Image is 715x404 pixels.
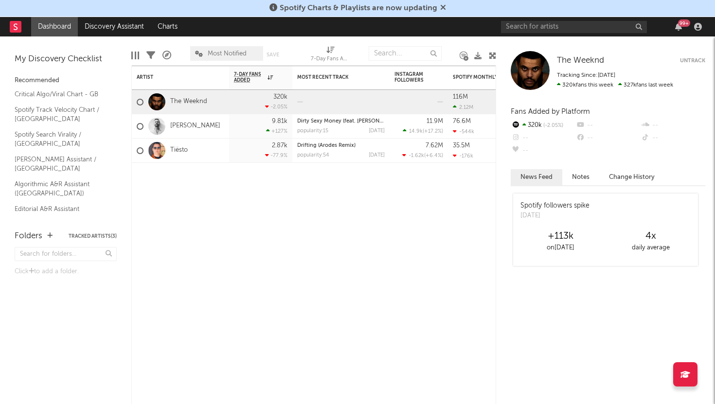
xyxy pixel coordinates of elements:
div: 116M [453,94,468,100]
div: Folders [15,230,42,242]
span: Most Notified [208,51,247,57]
a: Discovery Assistant [78,17,151,36]
span: Tracking Since: [DATE] [557,72,615,78]
div: Spotify followers spike [520,201,590,211]
div: 320k [273,94,287,100]
button: Change History [599,169,664,185]
input: Search for artists [501,21,647,33]
a: Drifting (Arodes Remix) [297,143,356,148]
div: A&R Pipeline [162,41,171,70]
a: Editorial A&R Assistant ([GEOGRAPHIC_DATA]) [15,204,107,224]
div: [DATE] [369,153,385,158]
button: Tracked Artists(3) [69,234,117,239]
div: My Discovery Checklist [15,53,117,65]
div: -- [575,132,640,144]
div: ( ) [403,128,443,134]
div: Edit Columns [131,41,139,70]
a: Algorithmic A&R Assistant ([GEOGRAPHIC_DATA]) [15,179,107,199]
div: Artist [137,74,210,80]
div: [DATE] [369,128,385,134]
div: 7-Day Fans Added (7-Day Fans Added) [311,53,350,65]
div: 76.6M [453,118,471,124]
a: [PERSON_NAME] [170,122,220,130]
div: -- [511,144,575,157]
a: [PERSON_NAME] Assistant / [GEOGRAPHIC_DATA] [15,154,107,174]
a: Dirty Sexy Money (feat. [PERSON_NAME] & French [US_STATE]) - [PERSON_NAME] Remix [297,119,520,124]
div: -- [641,119,705,132]
div: Dirty Sexy Money (feat. Charli XCX & French Montana) - Mesto Remix [297,119,385,124]
span: Dismiss [440,4,446,12]
div: 2.87k [272,142,287,149]
span: 320k fans this week [557,82,613,88]
span: Fans Added by Platform [511,108,590,115]
div: on [DATE] [516,242,606,254]
div: [DATE] [520,211,590,221]
div: 9.81k [272,118,287,124]
div: Click to add a folder. [15,266,117,278]
input: Search for folders... [15,247,117,261]
div: 7.62M [426,142,443,149]
div: -- [575,119,640,132]
span: +17.2 % [424,129,442,134]
div: Spotify Monthly Listeners [453,74,526,80]
div: 99 + [678,19,690,27]
span: -2.05 % [542,123,563,128]
div: Drifting (Arodes Remix) [297,143,385,148]
div: -- [511,132,575,144]
div: 35.5M [453,142,470,149]
span: The Weeknd [557,56,604,65]
a: Spotify Search Virality / [GEOGRAPHIC_DATA] [15,129,107,149]
button: Untrack [680,56,705,66]
div: popularity: 54 [297,153,329,158]
a: Dashboard [31,17,78,36]
span: 14.9k [409,129,423,134]
span: Spotify Charts & Playlists are now updating [280,4,437,12]
button: Notes [562,169,599,185]
button: Save [267,52,279,57]
div: Recommended [15,75,117,87]
a: Tiësto [170,146,188,155]
div: 4 x [606,230,696,242]
div: -77.9 % [265,152,287,158]
span: 7-Day Fans Added [234,71,265,83]
div: 11.9M [427,118,443,124]
button: News Feed [511,169,562,185]
div: Filters [146,41,155,70]
input: Search... [369,46,442,61]
div: Most Recent Track [297,74,370,80]
div: 2.12M [453,104,473,110]
div: -2.05 % [265,104,287,110]
div: +113k [516,230,606,242]
span: -1.62k [409,153,424,158]
span: 327k fans last week [557,82,673,88]
span: +6.4 % [426,153,442,158]
a: Spotify Track Velocity Chart / [GEOGRAPHIC_DATA] [15,105,107,124]
div: +127 % [266,128,287,134]
div: -544k [453,128,474,135]
div: -- [641,132,705,144]
div: Instagram Followers [394,71,429,83]
div: 320k [511,119,575,132]
div: popularity: 15 [297,128,328,134]
div: -176k [453,153,473,159]
div: daily average [606,242,696,254]
a: Critical Algo/Viral Chart - GB [15,89,107,100]
button: 99+ [675,23,682,31]
div: ( ) [402,152,443,158]
div: 7-Day Fans Added (7-Day Fans Added) [311,41,350,70]
a: The Weeknd [557,56,604,66]
a: The Weeknd [170,98,207,106]
a: Charts [151,17,184,36]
